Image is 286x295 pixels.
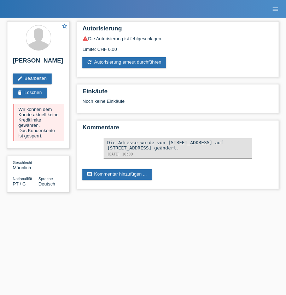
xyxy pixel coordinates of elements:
i: warning [82,36,88,41]
div: Limite: CHF 0.00 [82,41,273,52]
div: Männlich [13,160,39,170]
span: Geschlecht [13,160,32,165]
i: menu [272,6,279,13]
a: star_border [62,23,68,30]
h2: Kommentare [82,124,273,135]
i: delete [17,90,23,95]
a: commentKommentar hinzufügen ... [82,169,152,180]
div: Die Adresse wurde von [STREET_ADDRESS] auf [STREET_ADDRESS] geändert. [107,140,249,151]
i: edit [17,76,23,81]
a: menu [268,7,282,11]
div: Wir können dem Kunde aktuell keine Kreditlimite gewähren. Das Kundenkonto ist gesperrt. [13,104,64,141]
i: star_border [62,23,68,29]
h2: [PERSON_NAME] [13,57,64,68]
a: deleteLöschen [13,88,47,98]
div: [DATE] 10:00 [107,152,249,156]
div: Noch keine Einkäufe [82,99,273,109]
a: refreshAutorisierung erneut durchführen [82,57,166,68]
span: Sprache [39,177,53,181]
span: Deutsch [39,181,56,187]
h2: Autorisierung [82,25,273,36]
i: refresh [87,59,92,65]
i: comment [87,171,92,177]
span: Portugal / C / 01.04.1999 [13,181,26,187]
span: Nationalität [13,177,32,181]
div: Die Autorisierung ist fehlgeschlagen. [82,36,273,41]
h2: Einkäufe [82,88,273,99]
a: editBearbeiten [13,73,52,84]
